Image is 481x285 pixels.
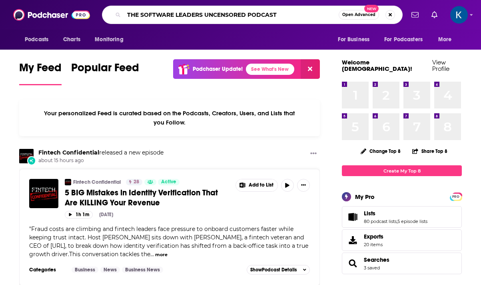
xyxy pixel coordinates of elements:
[158,179,180,185] a: Active
[438,34,452,45] span: More
[433,32,462,47] button: open menu
[342,229,462,251] a: Exports
[355,193,375,201] div: My Pro
[19,61,62,79] span: My Feed
[338,34,369,45] span: For Business
[150,251,154,258] span: ...
[134,178,139,186] span: 28
[345,258,361,269] a: Searches
[408,8,422,22] a: Show notifications dropdown
[364,233,383,240] span: Exports
[307,149,320,159] button: Show More Button
[364,5,379,12] span: New
[345,211,361,223] a: Lists
[13,7,90,22] img: Podchaser - Follow, Share and Rate Podcasts
[342,165,462,176] a: Create My Top 8
[249,182,273,188] span: Add to List
[38,149,164,157] h3: released a new episode
[89,32,134,47] button: open menu
[342,206,462,228] span: Lists
[19,100,320,136] div: Your personalized Feed is curated based on the Podcasts, Creators, Users, and Lists that you Follow.
[379,32,434,47] button: open menu
[122,267,163,273] a: Business News
[100,267,120,273] a: News
[19,61,62,85] a: My Feed
[364,242,383,247] span: 20 items
[19,149,34,163] img: Fintech Confidential
[428,8,441,22] a: Show notifications dropdown
[356,146,405,156] button: Change Top 8
[342,58,412,72] a: Welcome [DEMOGRAPHIC_DATA]!
[71,61,139,85] a: Popular Feed
[364,256,389,263] a: Searches
[364,265,380,271] a: 3 saved
[451,194,461,200] span: PRO
[72,267,98,273] a: Business
[124,8,339,21] input: Search podcasts, credits, & more...
[250,267,297,273] span: Show Podcast Details
[297,179,310,192] button: Show More Button
[342,13,375,17] span: Open Advanced
[450,6,468,24] span: Logged in as kristen42280
[126,179,142,185] a: 28
[339,10,379,20] button: Open AdvancedNew
[247,265,310,275] button: ShowPodcast Details
[450,6,468,24] button: Show profile menu
[25,34,48,45] span: Podcasts
[63,34,80,45] span: Charts
[19,32,59,47] button: open menu
[71,61,139,79] span: Popular Feed
[65,211,93,219] button: 1h 1m
[451,193,461,199] a: PRO
[364,219,397,224] a: 80 podcast lists
[432,58,449,72] a: View Profile
[155,251,168,258] button: more
[384,34,423,45] span: For Podcasters
[342,253,462,274] span: Searches
[73,179,121,185] a: Fintech Confidential
[397,219,397,224] span: ,
[65,179,71,185] img: Fintech Confidential
[95,34,123,45] span: Monitoring
[161,178,176,186] span: Active
[29,225,308,258] span: "
[102,6,403,24] div: Search podcasts, credits, & more...
[236,179,277,191] button: Show More Button
[364,210,375,217] span: Lists
[364,210,427,217] a: Lists
[345,235,361,246] span: Exports
[332,32,379,47] button: open menu
[412,143,448,159] button: Share Top 8
[38,149,99,156] a: Fintech Confidential
[27,156,36,165] div: New Episode
[29,225,308,258] span: Fraud costs are climbing and fintech leaders face pressure to onboard customers faster while keep...
[65,188,230,208] a: 5 BIG Mistakes in Identity Verification That Are KILLING Your Revenue
[29,179,58,208] img: 5 BIG Mistakes in Identity Verification That Are KILLING Your Revenue
[38,157,164,164] span: about 15 hours ago
[29,267,65,273] h3: Categories
[246,64,294,75] a: See What's New
[450,6,468,24] img: User Profile
[58,32,85,47] a: Charts
[193,66,243,72] p: Podchaser Update!
[65,188,218,208] span: 5 BIG Mistakes in Identity Verification That Are KILLING Your Revenue
[99,212,113,217] div: [DATE]
[397,219,427,224] a: 5 episode lists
